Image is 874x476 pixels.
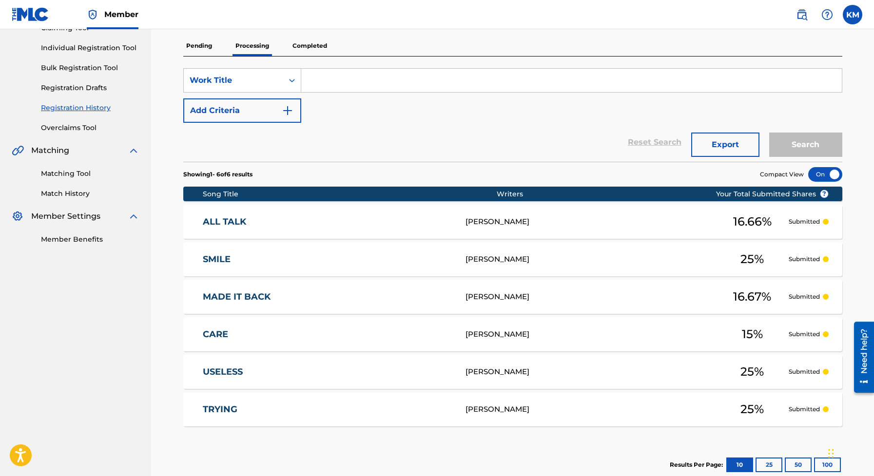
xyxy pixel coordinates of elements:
[716,189,829,199] span: Your Total Submitted Shares
[789,367,820,376] p: Submitted
[203,291,452,303] a: MADE IT BACK
[785,457,812,472] button: 50
[41,234,139,245] a: Member Benefits
[41,123,139,133] a: Overclaims Tool
[670,460,725,469] p: Results Per Page:
[740,400,764,418] span: 25 %
[203,329,452,340] a: CARE
[41,103,139,113] a: Registration History
[821,9,833,20] img: help
[742,325,763,343] span: 15 %
[466,216,716,228] div: [PERSON_NAME]
[12,210,23,222] img: Member Settings
[789,217,820,226] p: Submitted
[183,68,842,162] form: Search Form
[41,169,139,179] a: Matching Tool
[789,330,820,339] p: Submitted
[740,363,764,381] span: 25 %
[203,216,452,228] a: ALL TALK
[203,404,452,415] a: TRYING
[760,170,804,179] span: Compact View
[814,457,841,472] button: 100
[203,254,452,265] a: SMILE
[789,255,820,264] p: Submitted
[789,292,820,301] p: Submitted
[733,213,772,230] span: 16.66 %
[203,366,452,378] a: USELESS
[203,189,497,199] div: Song Title
[740,250,764,268] span: 25 %
[466,291,716,303] div: [PERSON_NAME]
[183,98,301,123] button: Add Criteria
[820,190,828,198] span: ?
[41,43,139,53] a: Individual Registration Tool
[233,36,272,56] p: Processing
[466,404,716,415] div: [PERSON_NAME]
[817,5,837,24] div: Help
[183,170,252,179] p: Showing 1 - 6 of 6 results
[282,105,293,116] img: 9d2ae6d4665cec9f34b9.svg
[497,189,747,199] div: Writers
[12,145,24,156] img: Matching
[190,75,277,86] div: Work Title
[825,429,874,476] iframe: Chat Widget
[796,9,808,20] img: search
[466,254,716,265] div: [PERSON_NAME]
[843,5,862,24] div: User Menu
[12,7,49,21] img: MLC Logo
[104,9,138,20] span: Member
[466,329,716,340] div: [PERSON_NAME]
[41,63,139,73] a: Bulk Registration Tool
[466,366,716,378] div: [PERSON_NAME]
[847,318,874,396] iframe: Resource Center
[828,439,834,468] div: Drag
[290,36,330,56] p: Completed
[41,189,139,199] a: Match History
[31,145,69,156] span: Matching
[87,9,98,20] img: Top Rightsholder
[183,36,215,56] p: Pending
[128,145,139,156] img: expand
[756,457,782,472] button: 25
[733,288,771,305] span: 16.67 %
[31,210,100,222] span: Member Settings
[691,133,759,157] button: Export
[792,5,812,24] a: Public Search
[128,210,139,222] img: expand
[789,405,820,414] p: Submitted
[726,457,753,472] button: 10
[41,83,139,93] a: Registration Drafts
